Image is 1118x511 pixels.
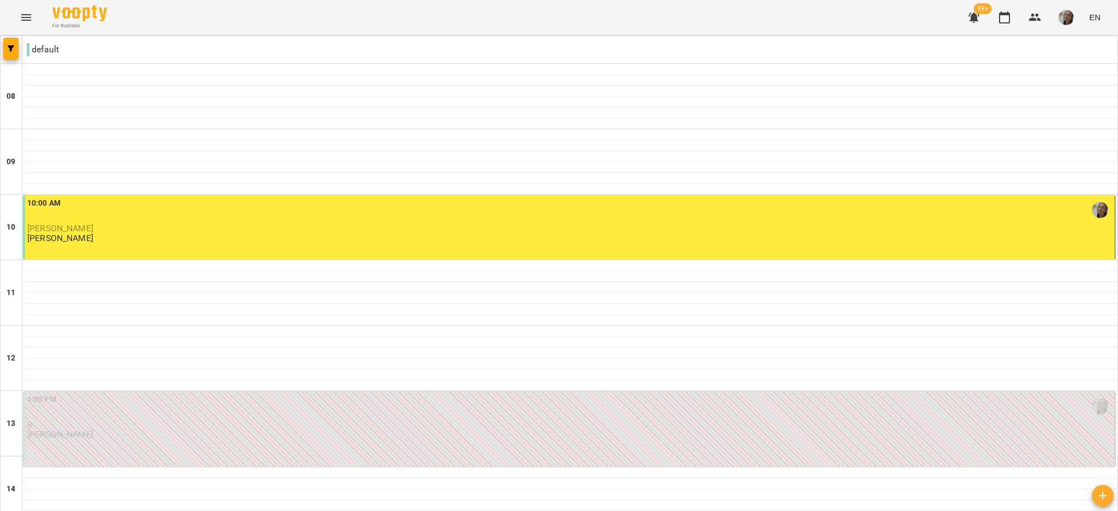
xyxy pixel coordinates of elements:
span: EN [1089,11,1101,23]
button: Menu [13,4,39,31]
img: 58bf4a397342a29a09d587cea04c76fb.jpg [1059,10,1074,25]
p: 0 [27,420,1113,429]
img: Voopty Logo [52,5,107,21]
h6: 10 [7,221,15,233]
p: [PERSON_NAME] [27,233,93,243]
img: Євгенія Тютюнникова [1092,202,1108,218]
button: Add lesson [1092,485,1114,507]
span: For Business [52,22,107,29]
button: EN [1085,7,1105,27]
label: 1:00 PM [27,394,56,406]
h6: 12 [7,352,15,364]
h6: 09 [7,156,15,168]
h6: 11 [7,287,15,299]
span: [PERSON_NAME] [27,223,93,233]
span: 99+ [974,3,992,14]
p: default [27,43,59,56]
h6: 13 [7,418,15,430]
img: Євгенія Тютюнникова [1092,398,1108,414]
p: [PERSON_NAME] [27,430,93,439]
label: 10:00 AM [27,197,61,209]
h6: 14 [7,483,15,495]
h6: 08 [7,91,15,103]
